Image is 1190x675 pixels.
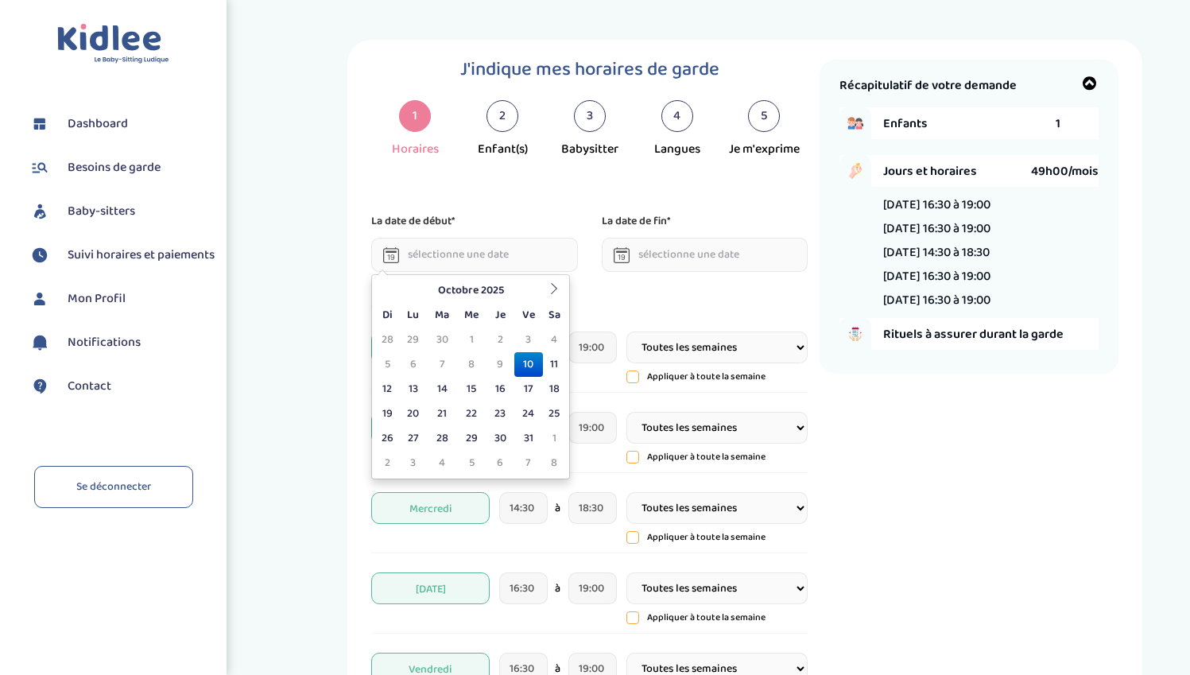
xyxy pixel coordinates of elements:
div: Langues [654,140,700,159]
span: Baby-sitters [68,202,135,221]
td: 16 [486,377,514,402]
span: Contact [68,377,111,396]
span: [DATE] [371,572,489,604]
th: Ve [514,303,542,328]
img: hand_to_do_list.png [839,318,871,350]
span: Récapitulatif de votre demande [839,76,1017,95]
th: Je [486,303,514,328]
span: Jours et horaires [883,161,1031,181]
input: heure de debut [499,572,548,604]
td: 6 [486,451,514,475]
img: suivihoraire.svg [28,243,52,267]
td: 4 [543,328,567,352]
td: 8 [457,352,486,377]
span: à [555,580,560,597]
div: Horaires [392,140,439,159]
td: 6 [399,352,427,377]
img: dashboard.svg [28,112,52,136]
li: [DATE] 16:30 à 19:00 [883,219,990,239]
td: 28 [428,426,457,451]
div: 1 [399,100,431,132]
img: logo.svg [57,24,169,64]
img: besoin.svg [28,156,52,180]
span: 49h00/mois [1031,161,1099,181]
td: 1 [543,426,567,451]
img: contact.svg [28,374,52,398]
a: Besoins de garde [28,156,215,180]
td: 27 [399,426,427,451]
td: 19 [375,402,399,426]
div: Je m'exprime [729,140,800,159]
div: 4 [661,100,693,132]
li: [DATE] 16:30 à 19:00 [883,195,990,215]
td: 29 [399,328,427,352]
li: [DATE] 14:30 à 18:30 [883,242,990,262]
a: Suivi horaires et paiements [28,243,215,267]
div: Babysitter [561,140,618,159]
div: Enfant(s) [478,140,528,159]
th: Di [375,303,399,328]
td: 1 [457,328,486,352]
th: Sa [543,303,567,328]
input: heure de fin [568,332,617,363]
td: 12 [375,377,399,402]
p: Appliquer à toute la semaine [647,450,766,464]
div: 2 [486,100,518,132]
li: [DATE] 16:30 à 19:00 [883,290,990,310]
td: 3 [399,451,427,475]
img: babysitters.svg [28,200,52,223]
li: [DATE] 16:30 à 19:00 [883,266,990,286]
th: Me [457,303,486,328]
p: Ma semaine type* [371,295,808,312]
td: 3 [514,328,542,352]
td: 7 [428,352,457,377]
span: à [555,500,560,517]
td: 30 [428,328,457,352]
input: heure de fin [568,572,617,604]
td: 13 [399,377,427,402]
input: sélectionne une date [602,238,808,272]
td: 31 [514,426,542,451]
span: Dashboard [68,114,128,134]
a: Baby-sitters [28,200,215,223]
td: 30 [486,426,514,451]
img: profil.svg [28,287,52,311]
td: 21 [428,402,457,426]
span: Mon Profil [68,289,126,308]
span: 1 [1056,114,1060,134]
td: 15 [457,377,486,402]
img: notification.svg [28,331,52,355]
td: 20 [399,402,427,426]
td: 28 [375,328,399,352]
th: Octobre 2025 [399,278,542,303]
a: Notifications [28,331,215,355]
span: Notifications [68,333,141,352]
span: Enfants [883,114,1056,134]
a: Se déconnecter [34,466,193,508]
p: La date de fin* [602,212,671,230]
td: 9 [486,352,514,377]
span: Besoins de garde [68,158,161,177]
span: Mercredi [371,492,489,524]
td: 2 [375,451,399,475]
td: 7 [514,451,542,475]
img: hand_clock.png [839,155,871,187]
a: Dashboard [28,112,215,136]
a: Contact [28,374,215,398]
td: 23 [486,402,514,426]
td: 5 [457,451,486,475]
div: 3 [574,100,606,132]
td: 10 [514,352,542,377]
p: Appliquer à toute la semaine [647,611,766,625]
div: 5 [748,100,780,132]
p: Appliquer à toute la semaine [647,530,766,545]
input: heure de fin [568,412,617,444]
p: Appliquer à toute la semaine [647,370,766,384]
img: boy_girl.png [839,107,871,139]
td: 24 [514,402,542,426]
td: 14 [428,377,457,402]
td: 2 [486,328,514,352]
td: 25 [543,402,567,426]
td: 17 [514,377,542,402]
td: 4 [428,451,457,475]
